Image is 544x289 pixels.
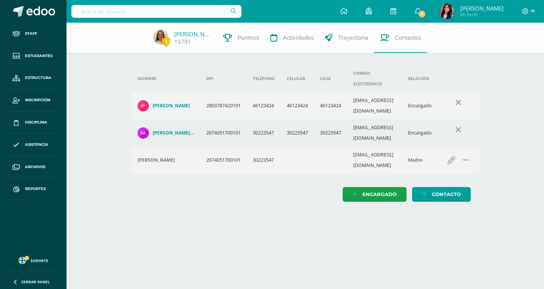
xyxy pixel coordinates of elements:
[6,45,60,67] a: Estudiantes
[347,147,402,174] td: [EMAIL_ADDRESS][DOMAIN_NAME]
[314,92,347,119] td: 46123424
[25,97,50,103] span: Inscripción
[138,100,194,111] a: [PERSON_NAME]
[131,65,200,92] th: Nombre
[347,65,402,92] th: Correo electrónico
[200,65,247,92] th: DPI
[153,29,168,45] img: 44df15ee30b908851a88ca09911a1ffe.png
[200,119,247,147] td: 2674051700101
[71,5,241,18] input: Busca un usuario...
[6,178,60,200] a: Reportes
[281,65,314,92] th: Celular
[174,38,191,46] a: 19791
[25,186,46,192] span: Reportes
[395,34,421,42] span: Contactos
[343,187,406,202] a: Encargado
[138,157,175,163] h4: [PERSON_NAME]
[25,119,47,125] span: Disciplina
[418,10,426,18] span: 1
[402,65,438,92] th: Relación
[281,119,314,147] td: 30223547
[432,187,461,201] span: Contacto
[25,53,53,59] span: Estudiantes
[347,92,402,119] td: [EMAIL_ADDRESS][DOMAIN_NAME]
[6,89,60,111] a: Inscripción
[347,119,402,147] td: [EMAIL_ADDRESS][DOMAIN_NAME]
[6,67,60,90] a: Estructura
[314,65,347,92] th: Casa
[25,75,51,81] span: Estructura
[319,23,374,53] a: Trayectoria
[6,156,60,178] a: Archivos
[439,4,454,19] img: 331a885a7a06450cabc094b6be9ba622.png
[138,127,149,139] img: 3b2b89c161a31322e0c70cd7db33501c.png
[374,23,427,53] a: Contactos
[338,34,368,42] span: Trayectoria
[238,34,259,42] span: Punteos
[25,164,45,170] span: Archivos
[25,31,37,37] span: Staff
[200,92,247,119] td: 2803787420101
[6,134,60,156] a: Asistencia
[138,127,194,139] a: [PERSON_NAME] [PERSON_NAME]
[402,119,438,147] td: Encargado
[460,11,504,18] span: Mi Perfil
[25,142,48,148] span: Asistencia
[402,92,438,119] td: Encargado
[138,157,194,163] div: Sandra Mondal
[6,111,60,134] a: Disciplina
[138,100,149,111] img: 59861f4a76cb81f6f10c8bebb880ae0b.png
[200,147,247,174] td: 2674051700101
[362,187,397,201] span: Encargado
[9,255,57,265] a: Soporte
[153,130,194,136] h4: [PERSON_NAME] [PERSON_NAME]
[460,5,504,12] span: [PERSON_NAME]
[21,279,50,284] span: Cerrar panel
[174,30,212,38] a: [PERSON_NAME]
[247,65,281,92] th: Teléfono
[412,187,471,202] a: Contacto
[247,92,281,119] td: 46123424
[281,92,314,119] td: 46123424
[153,103,190,109] h4: [PERSON_NAME]
[402,147,438,174] td: Madre
[162,37,170,46] span: 1
[247,119,281,147] td: 30223547
[31,258,48,263] span: Soporte
[314,119,347,147] td: 30223547
[6,23,60,45] a: Staff
[283,34,314,42] span: Actividades
[247,147,281,174] td: 30223547
[265,23,319,53] a: Actividades
[218,23,265,53] a: Punteos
